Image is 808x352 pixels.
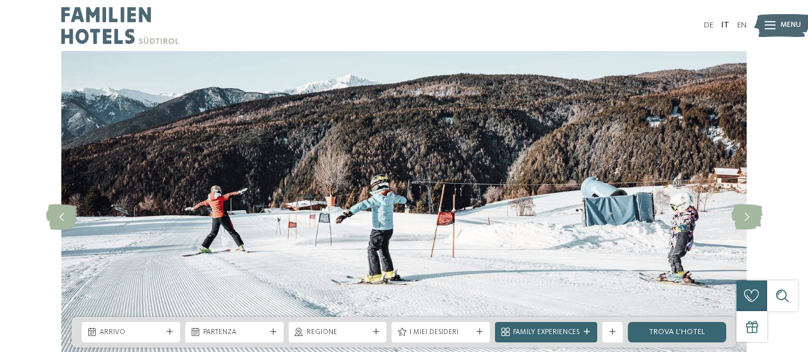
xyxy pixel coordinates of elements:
[513,328,579,338] span: Family Experiences
[704,21,713,29] a: DE
[628,322,726,342] a: trova l’hotel
[721,21,729,29] a: IT
[737,21,747,29] a: EN
[203,328,266,338] span: Partenza
[100,328,162,338] span: Arrivo
[307,328,369,338] span: Regione
[781,20,801,31] span: Menu
[409,328,472,338] span: I miei desideri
